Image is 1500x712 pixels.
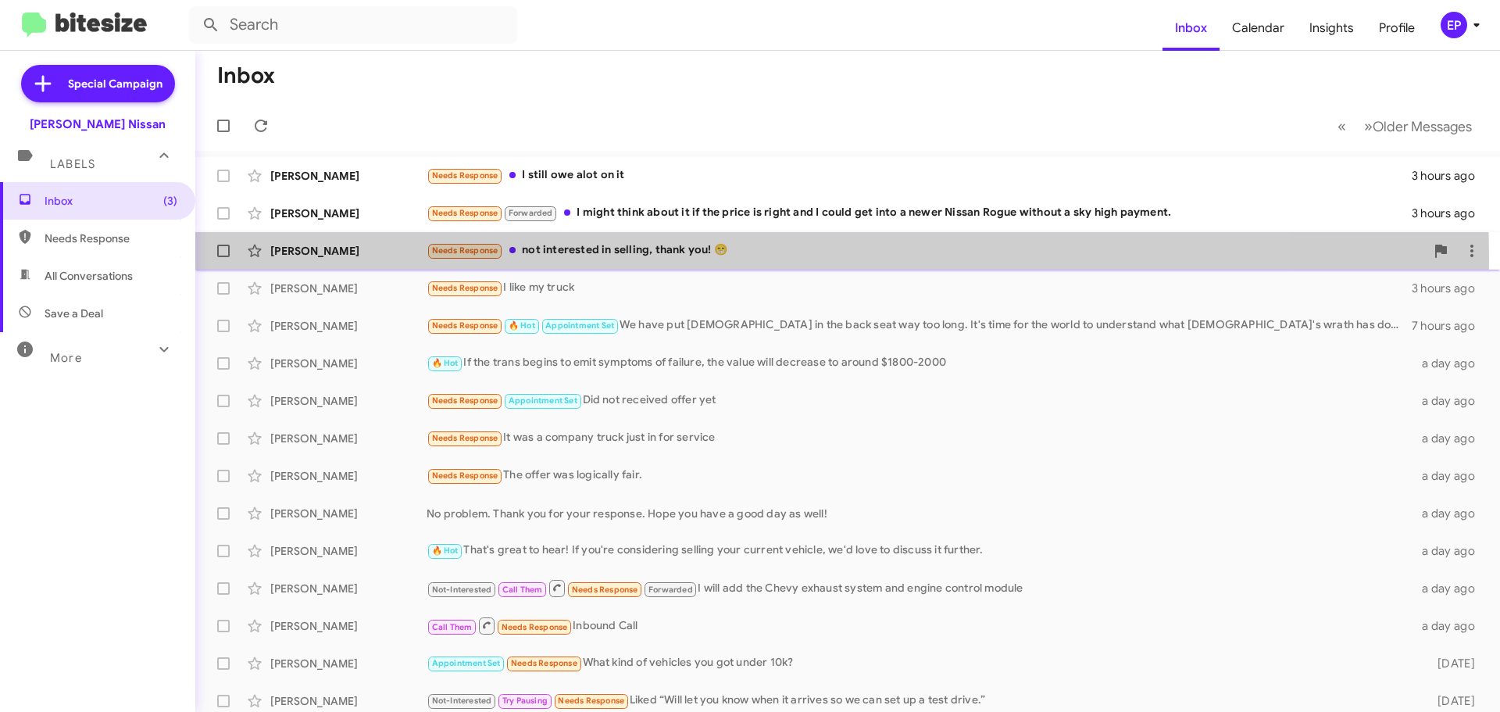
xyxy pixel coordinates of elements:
div: 7 hours ago [1412,318,1487,334]
div: [PERSON_NAME] [270,281,427,296]
button: Next [1355,110,1481,142]
div: [PERSON_NAME] [270,618,427,634]
span: Appointment Set [509,395,577,406]
div: [PERSON_NAME] [270,693,427,709]
div: [PERSON_NAME] Nissan [30,116,166,132]
div: The offer was logically fair. [427,467,1412,485]
div: It was a company truck just in for service [427,429,1412,447]
span: Needs Response [45,231,177,246]
a: Calendar [1220,5,1297,51]
span: Needs Response [432,320,498,331]
span: Forwarded [505,206,556,221]
div: [PERSON_NAME] [270,543,427,559]
div: 3 hours ago [1412,168,1487,184]
span: 🔥 Hot [509,320,535,331]
a: Profile [1366,5,1427,51]
span: Needs Response [432,170,498,181]
div: Did not received offer yet [427,392,1412,410]
div: [PERSON_NAME] [270,431,427,446]
div: [PERSON_NAME] [270,468,427,484]
div: [PERSON_NAME] [270,506,427,521]
div: a day ago [1412,393,1487,409]
div: That's great to hear! If you're considering selling your current vehicle, we'd love to discuss it... [427,542,1412,560]
span: Not-Interested [432,696,492,706]
span: Needs Response [511,658,577,668]
span: Needs Response [432,245,498,256]
span: Inbox [45,193,177,209]
span: Call Them [432,622,473,632]
span: Labels [50,157,95,171]
div: [PERSON_NAME] [270,581,427,596]
div: EP [1441,12,1467,38]
span: Needs Response [432,283,498,293]
a: Inbox [1162,5,1220,51]
button: EP [1427,12,1483,38]
div: [PERSON_NAME] [270,356,427,371]
span: Needs Response [432,395,498,406]
button: Previous [1328,110,1355,142]
span: « [1337,116,1346,136]
span: Needs Response [558,696,624,706]
h1: Inbox [217,63,275,88]
input: Search [189,6,517,44]
div: 3 hours ago [1412,206,1487,221]
div: [PERSON_NAME] [270,168,427,184]
span: More [50,351,82,365]
span: Needs Response [502,622,568,632]
div: Liked “Will let you know when it arrives so we can set up a test drive.” [427,692,1412,710]
div: a day ago [1412,431,1487,446]
span: Special Campaign [68,76,162,91]
div: No problem. Thank you for your response. Hope you have a good day as well! [427,506,1412,521]
div: [PERSON_NAME] [270,206,427,221]
div: What kind of vehicles you got under 10k? [427,654,1412,672]
nav: Page navigation example [1329,110,1481,142]
span: Older Messages [1373,118,1472,135]
div: I like my truck [427,279,1412,297]
span: Save a Deal [45,306,103,321]
div: [PERSON_NAME] [270,318,427,334]
div: We have put [DEMOGRAPHIC_DATA] in the back seat way too long. It's time for the world to understa... [427,317,1412,335]
div: a day ago [1412,506,1487,521]
span: Try Pausing [502,696,548,706]
span: (3) [163,193,177,209]
span: Forwarded [645,582,696,597]
div: [PERSON_NAME] [270,656,427,671]
span: Not-Interested [432,585,492,595]
span: Needs Response [572,585,638,595]
div: I will add the Chevy exhaust system and engine control module [427,578,1412,598]
div: Inbound Call [427,616,1412,635]
div: a day ago [1412,543,1487,559]
a: Insights [1297,5,1366,51]
div: If the trans begins to emit symptoms of failure, the value will decrease to around $1800-2000 [427,354,1412,372]
div: I still owe alot on it [427,166,1412,184]
div: [DATE] [1412,656,1487,671]
div: [PERSON_NAME] [270,393,427,409]
span: 🔥 Hot [432,546,459,556]
span: Needs Response [432,208,498,218]
span: Call Them [502,585,543,595]
a: Special Campaign [21,65,175,102]
div: [PERSON_NAME] [270,243,427,259]
span: All Conversations [45,268,133,284]
div: 3 hours ago [1412,281,1487,296]
div: a day ago [1412,356,1487,371]
span: Needs Response [432,470,498,481]
span: Appointment Set [545,320,614,331]
div: I might think about it if the price is right and I could get into a newer Nissan Rogue without a ... [427,204,1412,222]
span: 🔥 Hot [432,358,459,368]
span: Appointment Set [432,658,501,668]
span: » [1364,116,1373,136]
div: not interested in selling, thank you! 😁 [427,242,1425,259]
div: a day ago [1412,468,1487,484]
div: a day ago [1412,581,1487,596]
div: [DATE] [1412,693,1487,709]
div: a day ago [1412,618,1487,634]
span: Needs Response [432,433,498,443]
